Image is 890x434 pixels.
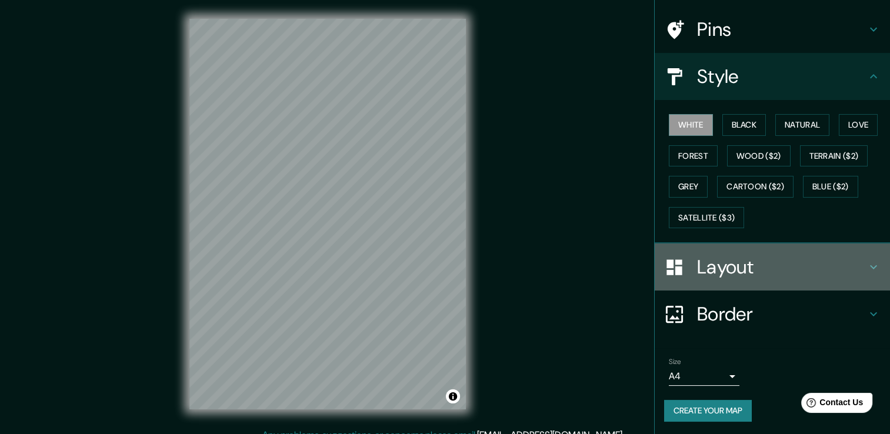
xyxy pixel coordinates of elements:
[669,176,708,198] button: Grey
[655,243,890,291] div: Layout
[189,19,466,409] canvas: Map
[727,145,791,167] button: Wood ($2)
[800,145,868,167] button: Terrain ($2)
[655,6,890,53] div: Pins
[697,302,866,326] h4: Border
[785,388,877,421] iframe: Help widget launcher
[655,53,890,100] div: Style
[775,114,829,136] button: Natural
[697,65,866,88] h4: Style
[664,400,752,422] button: Create your map
[697,18,866,41] h4: Pins
[669,367,739,386] div: A4
[803,176,858,198] button: Blue ($2)
[669,207,744,229] button: Satellite ($3)
[717,176,794,198] button: Cartoon ($2)
[839,114,878,136] button: Love
[655,291,890,338] div: Border
[446,389,460,403] button: Toggle attribution
[669,114,713,136] button: White
[669,145,718,167] button: Forest
[669,357,681,367] label: Size
[697,255,866,279] h4: Layout
[722,114,766,136] button: Black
